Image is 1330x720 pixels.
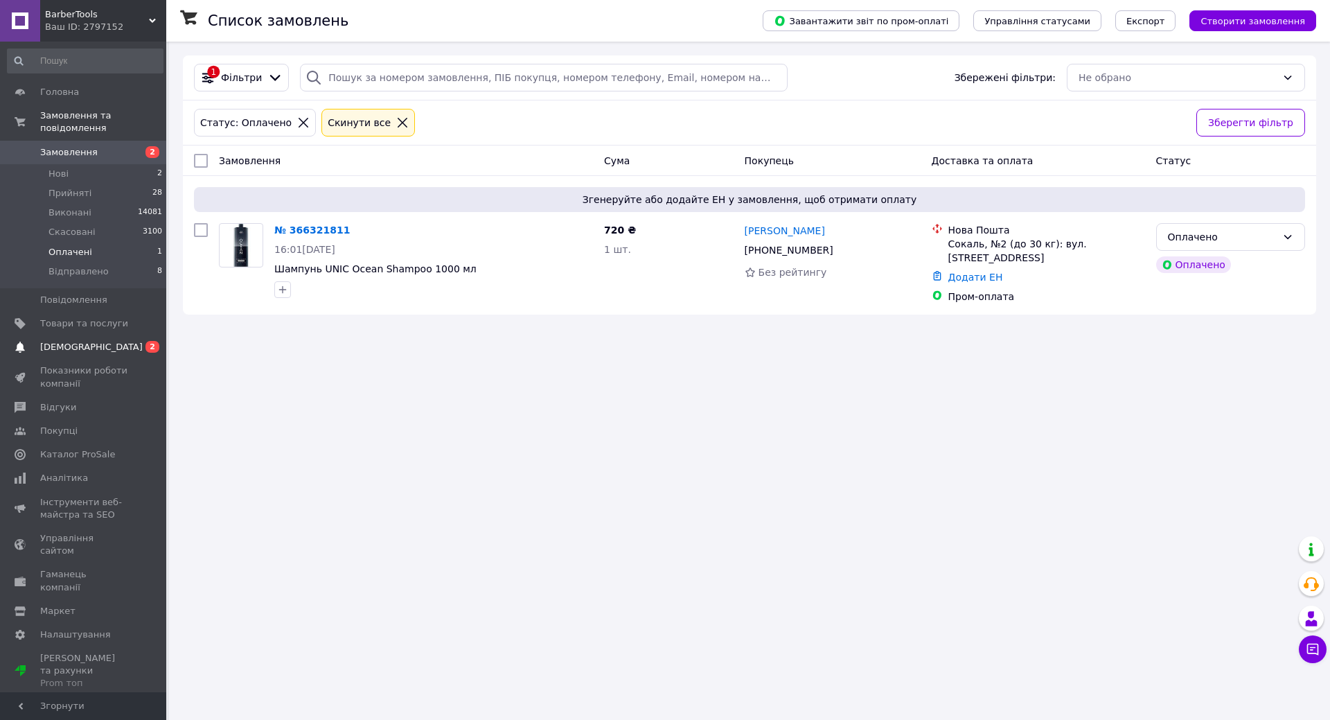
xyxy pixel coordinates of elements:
button: Чат з покупцем [1299,635,1327,663]
div: Ваш ID: 2797152 [45,21,166,33]
span: Аналітика [40,472,88,484]
span: [DEMOGRAPHIC_DATA] [40,341,143,353]
input: Пошук за номером замовлення, ПІБ покупця, номером телефону, Email, номером накладної [300,64,788,91]
span: 2 [157,168,162,180]
div: Статус: Оплачено [197,115,294,130]
span: Замовлення [40,146,98,159]
span: 720 ₴ [604,225,636,236]
span: 2 [145,146,159,158]
button: Управління статусами [973,10,1101,31]
button: Зберегти фільтр [1196,109,1305,137]
div: Нова Пошта [948,223,1145,237]
span: Управління сайтом [40,532,128,557]
span: Відгуки [40,401,76,414]
div: Пром-оплата [948,290,1145,304]
img: Фото товару [222,224,259,267]
span: Інструменти веб-майстра та SEO [40,496,128,521]
a: Створити замовлення [1176,15,1316,26]
span: Створити замовлення [1200,16,1305,26]
span: Покупці [40,425,78,437]
span: 3100 [143,226,162,238]
span: [PERSON_NAME] та рахунки [40,652,128,690]
button: Експорт [1115,10,1176,31]
a: Фото товару [219,223,263,267]
span: Гаманець компанії [40,568,128,593]
span: Каталог ProSale [40,448,115,461]
button: Створити замовлення [1189,10,1316,31]
span: Товари та послуги [40,317,128,330]
div: Оплачено [1168,229,1277,245]
input: Пошук [7,49,163,73]
span: 8 [157,265,162,278]
span: Експорт [1126,16,1165,26]
span: BarberTools [45,8,149,21]
span: Фільтри [221,71,262,85]
a: [PERSON_NAME] [745,224,825,238]
span: Оплачені [48,246,92,258]
span: Замовлення та повідомлення [40,109,166,134]
span: Прийняті [48,187,91,200]
span: 1 шт. [604,244,631,255]
span: Повідомлення [40,294,107,306]
span: 14081 [138,207,162,219]
a: Додати ЕН [948,272,1003,283]
span: Згенеруйте або додайте ЕН у замовлення, щоб отримати оплату [199,193,1300,207]
div: Prom топ [40,677,128,690]
span: Зберегти фільтр [1208,115,1293,130]
span: Завантажити звіт по пром-оплаті [774,15,948,27]
span: Виконані [48,207,91,219]
span: 28 [152,187,162,200]
div: Не обрано [1079,70,1277,85]
span: Доставка та оплата [932,155,1034,166]
span: Показники роботи компанії [40,365,128,389]
span: Скасовані [48,226,96,238]
div: Cкинути все [325,115,393,130]
button: Завантажити звіт по пром-оплаті [763,10,959,31]
a: № 366321811 [274,225,350,236]
span: Налаштування [40,629,111,641]
span: Управління статусами [984,16,1090,26]
div: Оплачено [1156,256,1231,273]
span: 16:01[DATE] [274,244,335,255]
div: Сокаль, №2 (до 30 кг): вул. [STREET_ADDRESS] [948,237,1145,265]
span: Головна [40,86,79,98]
span: 1 [157,246,162,258]
span: Маркет [40,605,76,617]
span: Відправлено [48,265,109,278]
span: Без рейтингу [759,267,827,278]
span: Покупець [745,155,794,166]
span: [PHONE_NUMBER] [745,245,833,256]
h1: Список замовлень [208,12,348,29]
span: Cума [604,155,630,166]
a: Шампунь UNIC Ocean Shampoo 1000 мл [274,263,477,274]
span: Статус [1156,155,1191,166]
span: Нові [48,168,69,180]
span: Замовлення [219,155,281,166]
span: Збережені фільтри: [955,71,1056,85]
span: 2 [145,341,159,353]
